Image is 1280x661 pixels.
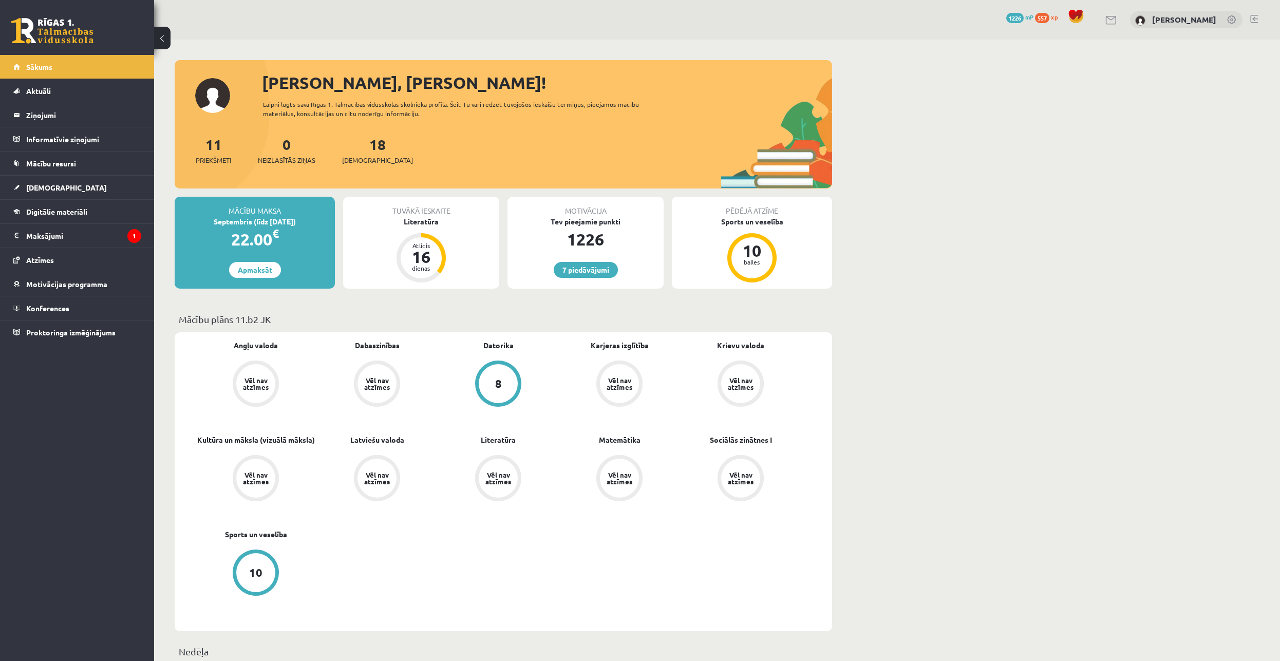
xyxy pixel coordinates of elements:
div: Motivācija [507,197,664,216]
legend: Informatīvie ziņojumi [26,127,141,151]
span: 1226 [1006,13,1024,23]
div: 1226 [507,227,664,252]
div: Vēl nav atzīmes [484,471,513,485]
span: 557 [1035,13,1049,23]
div: 10 [737,242,767,259]
a: Latviešu valoda [350,435,404,445]
a: [PERSON_NAME] [1152,14,1216,25]
a: 1226 mP [1006,13,1033,21]
a: 18[DEMOGRAPHIC_DATA] [342,135,413,165]
div: Vēl nav atzīmes [726,377,755,390]
img: Jeļizaveta Kamenska [1135,15,1145,26]
a: Rīgas 1. Tālmācības vidusskola [11,18,93,44]
a: Ziņojumi [13,103,141,127]
div: Vēl nav atzīmes [241,377,270,390]
p: Mācību plāns 11.b2 JK [179,312,828,326]
a: Apmaksāt [229,262,281,278]
a: Matemātika [599,435,641,445]
span: Neizlasītās ziņas [258,155,315,165]
span: xp [1051,13,1058,21]
div: 16 [406,249,437,265]
span: Aktuāli [26,86,51,96]
span: [DEMOGRAPHIC_DATA] [26,183,107,192]
a: Aktuāli [13,79,141,103]
a: Vēl nav atzīmes [559,455,680,503]
a: Kultūra un māksla (vizuālā māksla) [197,435,315,445]
span: Sākums [26,62,52,71]
div: Mācību maksa [175,197,335,216]
a: Angļu valoda [234,340,278,351]
span: Atzīmes [26,255,54,265]
a: Sports un veselība [225,529,287,540]
div: Laipni lūgts savā Rīgas 1. Tālmācības vidusskolas skolnieka profilā. Šeit Tu vari redzēt tuvojošo... [263,100,657,118]
a: Motivācijas programma [13,272,141,296]
span: Proktoringa izmēģinājums [26,328,116,337]
div: Septembris (līdz [DATE]) [175,216,335,227]
a: Literatūra Atlicis 16 dienas [343,216,499,284]
a: Vēl nav atzīmes [195,455,316,503]
a: Sports un veselība 10 balles [672,216,832,284]
a: Vēl nav atzīmes [316,361,438,409]
div: Vēl nav atzīmes [726,471,755,485]
span: € [272,226,279,241]
div: balles [737,259,767,265]
a: Atzīmes [13,248,141,272]
a: Karjeras izglītība [591,340,649,351]
div: Pēdējā atzīme [672,197,832,216]
a: Konferences [13,296,141,320]
div: Sports un veselība [672,216,832,227]
div: 22.00 [175,227,335,252]
span: Mācību resursi [26,159,76,168]
div: 10 [249,567,262,578]
div: 8 [495,378,502,389]
span: Motivācijas programma [26,279,107,289]
span: [DEMOGRAPHIC_DATA] [342,155,413,165]
a: Vēl nav atzīmes [438,455,559,503]
a: 0Neizlasītās ziņas [258,135,315,165]
a: Vēl nav atzīmes [680,361,801,409]
a: Vēl nav atzīmes [680,455,801,503]
a: Literatūra [481,435,516,445]
a: 10 [195,550,316,598]
a: [DEMOGRAPHIC_DATA] [13,176,141,199]
a: Informatīvie ziņojumi [13,127,141,151]
div: Vēl nav atzīmes [363,471,391,485]
span: Konferences [26,304,69,313]
legend: Maksājumi [26,224,141,248]
a: 557 xp [1035,13,1063,21]
a: Digitālie materiāli [13,200,141,223]
a: Sākums [13,55,141,79]
a: Datorika [483,340,514,351]
div: Tuvākā ieskaite [343,197,499,216]
div: Tev pieejamie punkti [507,216,664,227]
a: 11Priekšmeti [196,135,231,165]
a: Krievu valoda [717,340,764,351]
a: Vēl nav atzīmes [195,361,316,409]
div: Atlicis [406,242,437,249]
i: 1 [127,229,141,243]
a: Maksājumi1 [13,224,141,248]
span: Digitālie materiāli [26,207,87,216]
a: Sociālās zinātnes I [710,435,772,445]
a: Vēl nav atzīmes [316,455,438,503]
span: Priekšmeti [196,155,231,165]
div: Vēl nav atzīmes [605,471,634,485]
a: Vēl nav atzīmes [559,361,680,409]
legend: Ziņojumi [26,103,141,127]
a: 8 [438,361,559,409]
div: Vēl nav atzīmes [363,377,391,390]
a: 7 piedāvājumi [554,262,618,278]
span: mP [1025,13,1033,21]
div: dienas [406,265,437,271]
a: Dabaszinības [355,340,400,351]
a: Mācību resursi [13,152,141,175]
p: Nedēļa [179,645,828,658]
div: Literatūra [343,216,499,227]
div: [PERSON_NAME], [PERSON_NAME]! [262,70,832,95]
div: Vēl nav atzīmes [605,377,634,390]
div: Vēl nav atzīmes [241,471,270,485]
a: Proktoringa izmēģinājums [13,320,141,344]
